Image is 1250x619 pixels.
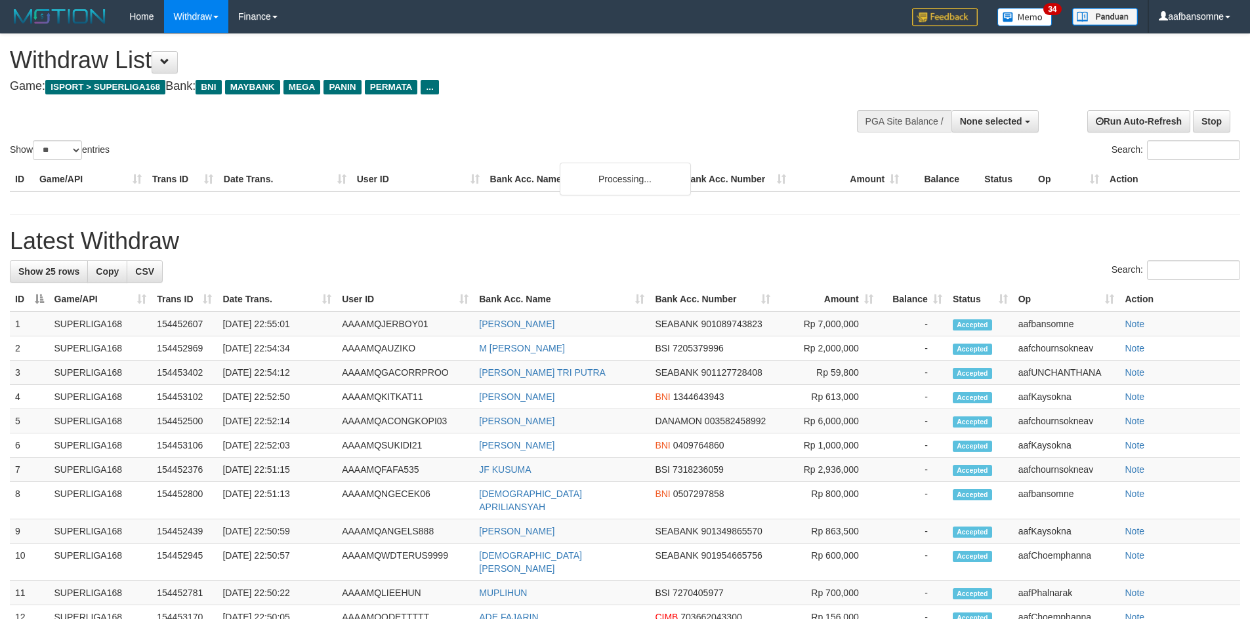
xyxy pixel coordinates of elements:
td: SUPERLIGA168 [49,544,152,581]
a: [DEMOGRAPHIC_DATA] APRILIANSYAH [479,489,582,512]
th: ID [10,167,34,191]
span: Copy 7318236059 to clipboard [673,464,724,475]
label: Search: [1112,140,1240,160]
th: Balance: activate to sort column ascending [879,287,948,311]
span: Copy 7205379996 to clipboard [673,343,724,353]
td: AAAAMQAUZIKO [337,336,474,361]
span: SEABANK [655,526,698,536]
td: AAAAMQLIEEHUN [337,581,474,605]
td: aafUNCHANTHANA [1013,361,1120,385]
th: ID: activate to sort column descending [10,287,49,311]
span: Accepted [953,551,992,562]
span: Copy [96,266,119,277]
label: Search: [1112,260,1240,280]
td: 2 [10,336,49,361]
th: User ID [352,167,485,191]
span: BNI [655,440,670,450]
th: Op [1033,167,1104,191]
th: Bank Acc. Name [485,167,679,191]
span: Accepted [953,416,992,428]
td: SUPERLIGA168 [49,361,152,385]
td: - [879,458,948,482]
span: PERMATA [365,80,418,94]
td: - [879,409,948,433]
a: Note [1125,489,1144,499]
td: SUPERLIGA168 [49,311,152,336]
span: Copy 003582458992 to clipboard [705,416,766,426]
a: Note [1125,391,1144,402]
td: [DATE] 22:52:14 [217,409,337,433]
th: Op: activate to sort column ascending [1013,287,1120,311]
a: Stop [1193,110,1230,132]
span: Accepted [953,392,992,403]
span: Copy 901127728408 to clipboard [701,367,762,378]
span: PANIN [323,80,361,94]
a: Note [1125,440,1144,450]
td: Rp 800,000 [776,482,879,519]
td: aafchournsokneav [1013,409,1120,433]
td: 9 [10,519,49,544]
td: SUPERLIGA168 [49,433,152,458]
th: Action [1104,167,1240,191]
span: Accepted [953,588,992,599]
span: MEGA [283,80,321,94]
a: Copy [87,260,127,283]
span: Copy 0409764860 to clipboard [673,440,724,450]
td: [DATE] 22:52:03 [217,433,337,458]
th: Bank Acc. Number [678,167,791,191]
td: 5 [10,409,49,433]
td: aafKaysokna [1013,519,1120,544]
td: AAAAMQACONGKOPI03 [337,409,474,433]
td: 6 [10,433,49,458]
td: 154452500 [152,409,217,433]
td: - [879,311,948,336]
a: [PERSON_NAME] [479,416,554,426]
td: [DATE] 22:50:59 [217,519,337,544]
span: CSV [135,266,154,277]
th: Date Trans.: activate to sort column ascending [217,287,337,311]
td: 154452800 [152,482,217,519]
span: BSI [655,464,670,475]
td: 154452781 [152,581,217,605]
td: AAAAMQKITKAT11 [337,385,474,409]
td: 1 [10,311,49,336]
span: BNI [655,489,670,499]
a: Note [1125,588,1144,598]
a: MUPLIHUN [479,588,527,598]
span: Accepted [953,368,992,379]
a: Note [1125,319,1144,329]
td: 11 [10,581,49,605]
span: Copy 901349865570 to clipboard [701,526,762,536]
td: SUPERLIGA168 [49,385,152,409]
span: SEABANK [655,550,698,561]
td: 154453106 [152,433,217,458]
a: [PERSON_NAME] [479,391,554,402]
a: M [PERSON_NAME] [479,343,565,353]
th: Status [979,167,1033,191]
th: Bank Acc. Number: activate to sort column ascending [650,287,776,311]
th: Game/API [34,167,147,191]
td: - [879,336,948,361]
span: ... [421,80,438,94]
button: None selected [951,110,1039,132]
td: - [879,361,948,385]
td: Rp 2,000,000 [776,336,879,361]
td: AAAAMQSUKIDI21 [337,433,474,458]
span: SEABANK [655,319,698,329]
a: [PERSON_NAME] [479,440,554,450]
input: Search: [1147,260,1240,280]
th: Balance [904,167,979,191]
th: Trans ID [147,167,219,191]
td: AAAAMQWDTERUS9999 [337,544,474,581]
th: Action [1119,287,1240,311]
td: SUPERLIGA168 [49,336,152,361]
th: Status: activate to sort column ascending [948,287,1013,311]
td: [DATE] 22:54:34 [217,336,337,361]
th: Date Trans. [219,167,352,191]
td: - [879,544,948,581]
td: 154452376 [152,458,217,482]
input: Search: [1147,140,1240,160]
td: 3 [10,361,49,385]
td: 154452945 [152,544,217,581]
td: Rp 700,000 [776,581,879,605]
